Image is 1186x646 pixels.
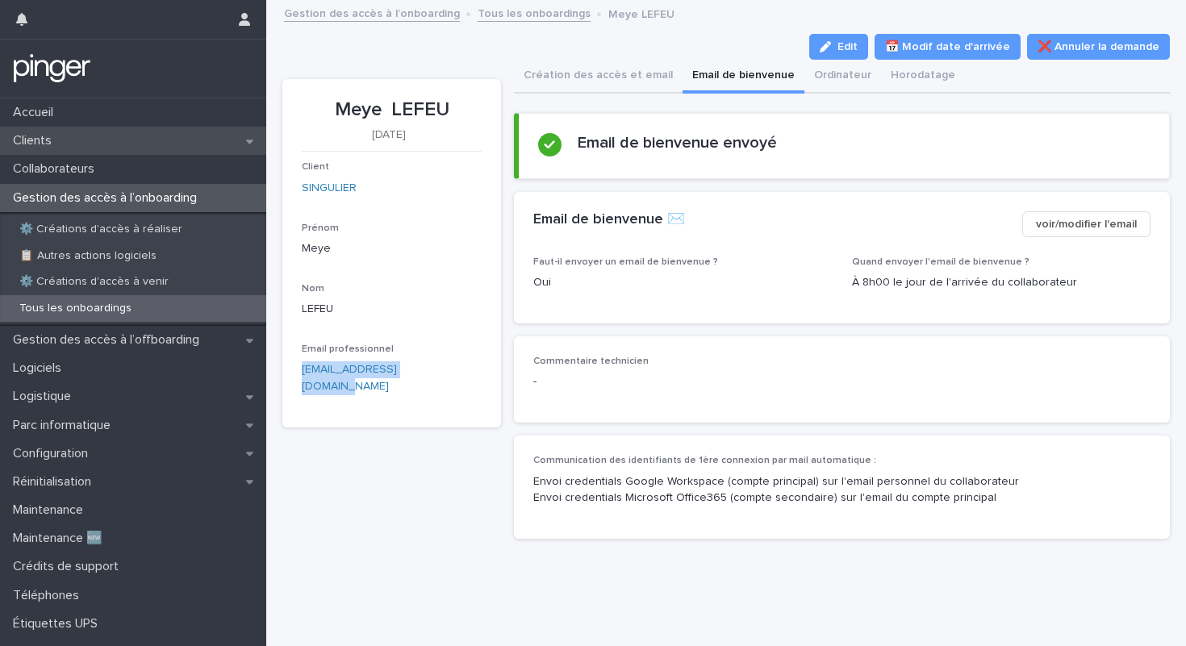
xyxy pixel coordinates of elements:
p: Meye LEFEU [302,98,482,122]
p: Logiciels [6,361,74,376]
p: Parc informatique [6,418,123,433]
p: Meye [302,240,482,257]
span: Client [302,162,329,172]
button: Email de bienvenue [683,60,804,94]
p: Maintenance [6,502,96,518]
button: Edit [809,34,868,60]
p: Gestion des accès à l’onboarding [6,190,210,206]
p: Collaborateurs [6,161,107,177]
p: LEFEU [302,301,482,318]
button: voir/modifier l'email [1022,211,1151,237]
p: ⚙️ Créations d'accès à réaliser [6,223,195,236]
h2: Email de bienvenue envoyé [578,133,777,152]
h2: Email de bienvenue ✉️ [533,211,685,229]
button: Création des accès et email [514,60,683,94]
a: [EMAIL_ADDRESS][DOMAIN_NAME] [302,364,397,392]
p: Logistique [6,389,84,404]
p: Réinitialisation [6,474,104,490]
span: 📅 Modif date d'arrivée [885,39,1010,55]
p: Configuration [6,446,101,461]
p: Accueil [6,105,66,120]
p: Envoi credentials Google Workspace (compte principal) sur l'email personnel du collaborateur Envo... [533,473,1151,507]
p: [DATE] [302,128,475,142]
span: Nom [302,284,324,294]
span: Email professionnel [302,344,394,354]
button: 📅 Modif date d'arrivée [875,34,1021,60]
a: Gestion des accès à l’onboarding [284,3,460,22]
a: Tous les onboardings [478,3,591,22]
span: Prénom [302,223,339,233]
p: Étiquettes UPS [6,616,111,631]
p: Oui [533,274,833,291]
span: Edit [837,41,858,52]
span: voir/modifier l'email [1036,216,1137,232]
img: mTgBEunGTSyRkCgitkcU [13,52,91,85]
p: Maintenance 🆕 [6,531,115,546]
span: Faut-il envoyer un email de bienvenue ? [533,257,718,267]
p: À 8h00 le jour de l'arrivée du collaborateur [852,274,1151,291]
button: Ordinateur [804,60,881,94]
p: Meye LEFEU [608,4,674,22]
span: ❌ Annuler la demande [1038,39,1159,55]
p: 📋 Autres actions logiciels [6,249,169,263]
p: Crédits de support [6,559,132,574]
a: SINGULIER [302,180,357,197]
p: Clients [6,133,65,148]
p: ⚙️ Créations d'accès à venir [6,275,182,289]
p: Tous les onboardings [6,302,144,315]
button: Horodatage [881,60,965,94]
p: Gestion des accès à l’offboarding [6,332,212,348]
span: Commentaire technicien [533,356,649,366]
span: Quand envoyer l'email de bienvenue ? [852,257,1029,267]
p: Téléphones [6,588,92,603]
span: Communication des identifiants de 1ère connexion par mail automatique : [533,456,876,465]
p: - [533,373,1151,390]
button: ❌ Annuler la demande [1027,34,1170,60]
